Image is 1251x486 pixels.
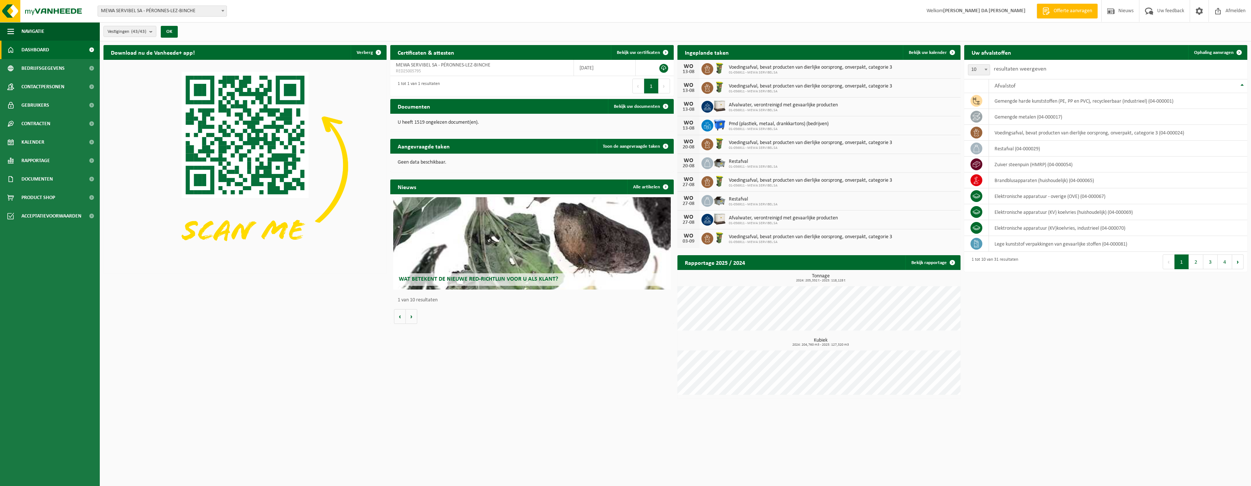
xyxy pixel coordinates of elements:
span: Voedingsafval, bevat producten van dierlijke oorsprong, onverpakt, categorie 3 [729,65,892,71]
td: gemengde harde kunststoffen (PE, PP en PVC), recycleerbaar (industrieel) (04-000001) [989,93,1247,109]
span: 01-056911 - MEWA SERVIBEL SA [729,184,892,188]
div: 20-08 [681,145,696,150]
span: Ophaling aanvragen [1194,50,1234,55]
img: Download de VHEPlus App [103,60,387,272]
h2: Ingeplande taken [677,45,736,59]
span: Voedingsafval, bevat producten van dierlijke oorsprong, onverpakt, categorie 3 [729,140,892,146]
td: elektronische apparatuur (KV) koelvries (huishoudelijk) (04-000069) [989,204,1247,220]
span: Rapportage [21,151,50,170]
div: WO [681,214,696,220]
div: WO [681,195,696,201]
span: 2024: 204,760 m3 - 2025: 127,320 m3 [681,343,961,347]
h2: Rapportage 2025 / 2024 [677,255,752,270]
button: Previous [1163,254,1174,269]
span: Restafval [729,196,778,202]
div: 27-08 [681,182,696,188]
div: 27-08 [681,220,696,225]
img: WB-0060-HPE-GN-50 [713,137,726,150]
td: lege kunststof verpakkingen van gevaarlijke stoffen (04-000081) [989,236,1247,252]
span: Voedingsafval, bevat producten van dierlijke oorsprong, onverpakt, categorie 3 [729,234,892,240]
span: 01-056911 - MEWA SERVIBEL SA [729,240,892,244]
img: WB-5000-GAL-GY-01 [713,156,726,169]
img: PB-IC-1000-HPE-00-01 [713,100,726,112]
div: WO [681,233,696,239]
h2: Download nu de Vanheede+ app! [103,45,202,59]
button: 3 [1203,254,1218,269]
span: Bekijk uw certificaten [617,50,660,55]
span: Pmd (plastiek, metaal, drankkartons) (bedrijven) [729,121,829,127]
img: WB-1100-HPE-BE-01 [713,119,726,131]
strong: [PERSON_NAME] DA [PERSON_NAME] [943,8,1026,14]
div: WO [681,64,696,69]
span: Voedingsafval, bevat producten van dierlijke oorsprong, onverpakt, categorie 3 [729,83,892,89]
td: zuiver steenpuin (HMRP) (04-000054) [989,157,1247,172]
count: (43/43) [131,29,146,34]
td: brandblusapparaten (huishoudelijk) (04-000065) [989,172,1247,188]
span: 01-056911 - MEWA SERVIBEL SA [729,202,778,207]
button: 1 [644,79,659,93]
button: Verberg [351,45,386,60]
a: Bekijk uw documenten [608,99,673,114]
span: Afvalwater, verontreinigd met gevaarlijke producten [729,102,838,108]
span: Offerte aanvragen [1052,7,1094,15]
div: 03-09 [681,239,696,244]
button: Volgende [406,309,417,324]
div: 13-08 [681,126,696,131]
span: Acceptatievoorwaarden [21,207,81,225]
h3: Kubiek [681,338,961,347]
div: 13-08 [681,69,696,75]
h3: Tonnage [681,274,961,283]
span: 01-056911 - MEWA SERVIBEL SA [729,127,829,131]
span: Bekijk uw kalender [909,50,947,55]
button: Next [1232,254,1244,269]
img: WB-0060-HPE-GN-50 [713,175,726,188]
span: 01-056911 - MEWA SERVIBEL SA [729,89,892,94]
button: Next [659,79,670,93]
a: Offerte aanvragen [1037,4,1098,18]
span: 10 [968,64,990,75]
td: elektronische apparatuur (KV)koelvries, industrieel (04-000070) [989,220,1247,236]
img: WB-0060-HPE-GN-50 [713,232,726,244]
span: Voedingsafval, bevat producten van dierlijke oorsprong, onverpakt, categorie 3 [729,178,892,184]
span: Contactpersonen [21,78,64,96]
h2: Certificaten & attesten [390,45,462,59]
img: PB-IC-1000-HPE-00-01 [713,213,726,225]
div: 20-08 [681,164,696,169]
div: 27-08 [681,201,696,206]
div: WO [681,101,696,107]
span: 01-056911 - MEWA SERVIBEL SA [729,221,838,226]
span: Dashboard [21,41,49,59]
span: Afvalwater, verontreinigd met gevaarlijke producten [729,215,838,221]
span: 01-056911 - MEWA SERVIBEL SA [729,108,838,113]
div: WO [681,120,696,126]
span: 2024: 205,332 t - 2025: 118,128 t [681,279,961,283]
h2: Uw afvalstoffen [964,45,1019,59]
span: Contracten [21,114,50,133]
td: elektronische apparatuur - overige (OVE) (04-000067) [989,188,1247,204]
span: 01-056911 - MEWA SERVIBEL SA [729,71,892,75]
td: restafval (04-000029) [989,141,1247,157]
div: WO [681,82,696,88]
button: Vestigingen(43/43) [103,26,156,37]
a: Alle artikelen [627,179,673,194]
span: Toon de aangevraagde taken [603,144,660,149]
p: Geen data beschikbaar. [398,160,666,165]
span: MEWA SERVIBEL SA - PÉRONNES-LEZ-BINCHE [396,62,490,68]
a: Bekijk uw certificaten [611,45,673,60]
a: Bekijk rapportage [905,255,960,270]
span: Afvalstof [995,83,1016,89]
a: Wat betekent de nieuwe RED-richtlijn voor u als klant? [393,197,671,290]
div: 1 tot 1 van 1 resultaten [394,78,440,94]
span: 10 [968,65,990,75]
h2: Documenten [390,99,438,113]
span: Documenten [21,170,53,188]
span: Product Shop [21,188,55,207]
span: Verberg [357,50,373,55]
label: resultaten weergeven [994,66,1046,72]
a: Bekijk uw kalender [903,45,960,60]
td: gemengde metalen (04-000017) [989,109,1247,125]
span: Navigatie [21,22,44,41]
button: 4 [1218,254,1232,269]
td: voedingsafval, bevat producten van dierlijke oorsprong, onverpakt, categorie 3 (04-000024) [989,125,1247,141]
span: Vestigingen [108,26,146,37]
